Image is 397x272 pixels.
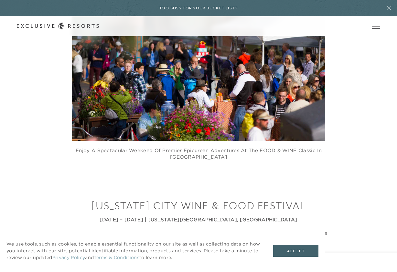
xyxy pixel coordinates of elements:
[159,5,238,11] h6: Too busy for your bucket list?
[94,255,139,261] a: Terms & Conditions
[70,199,328,213] h3: [US_STATE] City Wine & Food Festival
[6,241,260,261] p: We use tools, such as cookies, to enable essential functionality on our site as well as collectin...
[52,255,85,261] a: Privacy Policy
[100,216,297,223] strong: [DATE] – [DATE] | [US_STATE][GEOGRAPHIC_DATA], [GEOGRAPHIC_DATA]
[372,24,380,28] button: Open navigation
[273,245,318,257] button: Accept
